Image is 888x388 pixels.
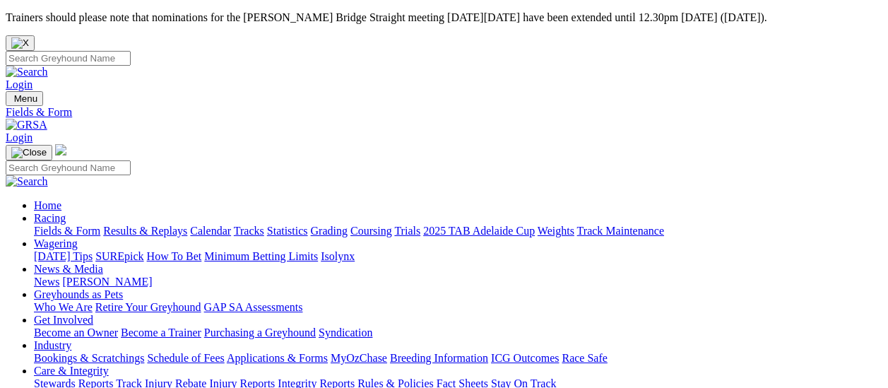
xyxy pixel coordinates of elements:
a: Who We Are [34,301,93,313]
a: Schedule of Fees [147,352,224,364]
button: Toggle navigation [6,145,52,160]
a: Results & Replays [103,225,187,237]
a: Greyhounds as Pets [34,288,123,300]
a: Fields & Form [6,106,882,119]
a: Home [34,199,61,211]
input: Search [6,51,131,66]
a: Login [6,131,32,143]
a: Race Safe [562,352,607,364]
a: SUREpick [95,250,143,262]
a: Become an Owner [34,327,118,339]
a: Purchasing a Greyhound [204,327,316,339]
a: Fields & Form [34,225,100,237]
a: Tracks [234,225,264,237]
a: Trials [394,225,420,237]
a: Wagering [34,237,78,249]
a: Syndication [319,327,372,339]
img: Close [11,147,47,158]
a: Care & Integrity [34,365,109,377]
a: GAP SA Assessments [204,301,303,313]
a: Statistics [267,225,308,237]
div: Greyhounds as Pets [34,301,882,314]
a: 2025 TAB Adelaide Cup [423,225,535,237]
span: Menu [14,93,37,104]
a: [DATE] Tips [34,250,93,262]
a: How To Bet [147,250,202,262]
div: News & Media [34,276,882,288]
a: MyOzChase [331,352,387,364]
a: Applications & Forms [227,352,328,364]
img: GRSA [6,119,47,131]
a: Minimum Betting Limits [204,250,318,262]
div: Get Involved [34,327,882,339]
a: Racing [34,212,66,224]
a: Grading [311,225,348,237]
img: X [11,37,29,49]
img: Search [6,175,48,188]
a: [PERSON_NAME] [62,276,152,288]
a: Industry [34,339,71,351]
div: Industry [34,352,882,365]
a: Calendar [190,225,231,237]
a: Coursing [350,225,392,237]
img: logo-grsa-white.png [55,144,66,155]
button: Close [6,35,35,51]
a: Bookings & Scratchings [34,352,144,364]
div: Wagering [34,250,882,263]
a: Become a Trainer [121,327,201,339]
a: Get Involved [34,314,93,326]
p: Trainers should please note that nominations for the [PERSON_NAME] Bridge Straight meeting [DATE]... [6,11,882,24]
a: News & Media [34,263,103,275]
a: Login [6,78,32,90]
img: Search [6,66,48,78]
a: ICG Outcomes [491,352,559,364]
a: News [34,276,59,288]
a: Breeding Information [390,352,488,364]
a: Weights [538,225,574,237]
input: Search [6,160,131,175]
a: Retire Your Greyhound [95,301,201,313]
a: Isolynx [321,250,355,262]
div: Racing [34,225,882,237]
button: Toggle navigation [6,91,43,106]
a: Track Maintenance [577,225,664,237]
